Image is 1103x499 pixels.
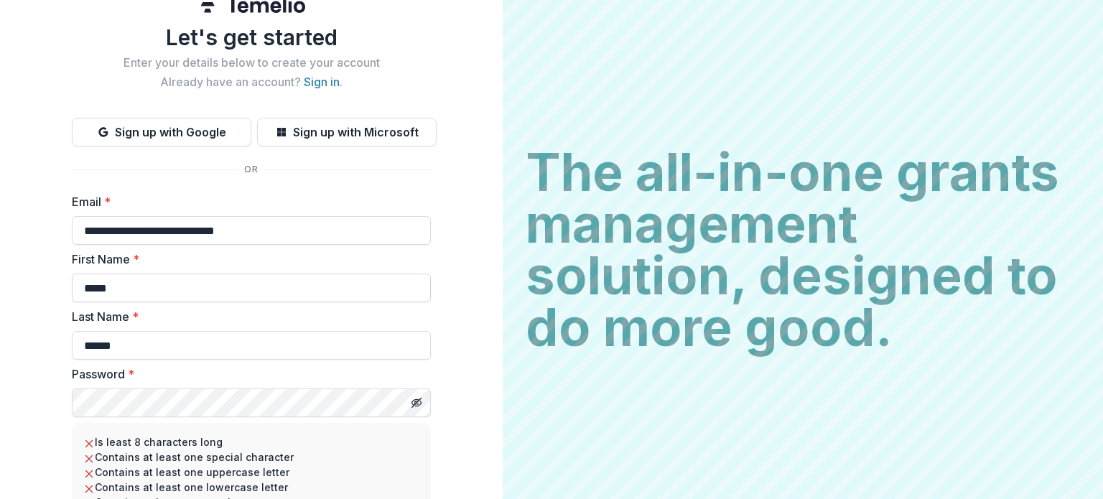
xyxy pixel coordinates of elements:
[83,465,419,480] li: Contains at least one uppercase letter
[83,480,419,495] li: Contains at least one lowercase letter
[257,118,437,146] button: Sign up with Microsoft
[72,56,431,70] h2: Enter your details below to create your account
[304,75,340,89] a: Sign in
[72,75,431,89] h2: Already have an account? .
[72,193,422,210] label: Email
[83,434,419,449] li: Is least 8 characters long
[72,308,422,325] label: Last Name
[72,24,431,50] h1: Let's get started
[72,251,422,268] label: First Name
[405,391,428,414] button: Toggle password visibility
[83,449,419,465] li: Contains at least one special character
[72,365,422,383] label: Password
[72,118,251,146] button: Sign up with Google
